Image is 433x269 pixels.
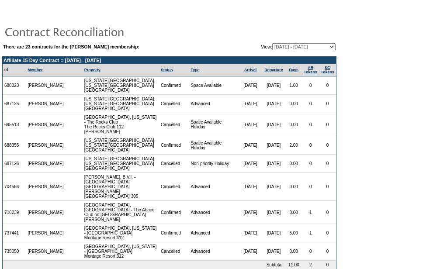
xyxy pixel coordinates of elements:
[302,224,319,242] td: 1
[285,113,302,136] td: 0.00
[83,113,159,136] td: [GEOGRAPHIC_DATA], [US_STATE] - The Rocks Club The Rocks Club 112 [PERSON_NAME]
[239,136,262,155] td: [DATE]
[302,95,319,113] td: 0
[262,95,285,113] td: [DATE]
[319,242,336,261] td: 0
[159,242,189,261] td: Cancelled
[26,95,66,113] td: [PERSON_NAME]
[321,66,334,74] a: SGTokens
[3,44,139,49] b: There are 23 contracts for the [PERSON_NAME] membership:
[189,201,239,224] td: Advanced
[3,201,26,224] td: 716239
[285,155,302,173] td: 0.00
[285,173,302,201] td: 0.00
[159,201,189,224] td: Confirmed
[285,242,302,261] td: 0.00
[302,136,319,155] td: 0
[285,201,302,224] td: 3.00
[239,173,262,201] td: [DATE]
[3,242,26,261] td: 735050
[319,173,336,201] td: 0
[302,201,319,224] td: 1
[159,113,189,136] td: Cancelled
[302,242,319,261] td: 0
[262,173,285,201] td: [DATE]
[26,224,66,242] td: [PERSON_NAME]
[83,76,159,95] td: [US_STATE][GEOGRAPHIC_DATA], [US_STATE][GEOGRAPHIC_DATA] [GEOGRAPHIC_DATA]
[319,201,336,224] td: 0
[189,76,239,95] td: Space Available
[239,201,262,224] td: [DATE]
[83,242,159,261] td: [GEOGRAPHIC_DATA], [US_STATE] - [GEOGRAPHIC_DATA] Montage Resort 312
[302,113,319,136] td: 0
[262,113,285,136] td: [DATE]
[319,224,336,242] td: 0
[189,95,239,113] td: Advanced
[3,76,26,95] td: 688023
[26,136,66,155] td: [PERSON_NAME]
[26,173,66,201] td: [PERSON_NAME]
[285,224,302,242] td: 5.00
[239,242,262,261] td: [DATE]
[289,68,298,72] a: Days
[3,224,26,242] td: 737441
[319,136,336,155] td: 0
[159,95,189,113] td: Cancelled
[285,76,302,95] td: 1.00
[319,95,336,113] td: 0
[218,43,336,50] td: View:
[3,113,26,136] td: 695513
[26,76,66,95] td: [PERSON_NAME]
[3,95,26,113] td: 687125
[4,23,179,40] img: pgTtlContractReconciliation.gif
[302,76,319,95] td: 0
[159,136,189,155] td: Confirmed
[159,76,189,95] td: Confirmed
[83,136,159,155] td: [US_STATE][GEOGRAPHIC_DATA], [US_STATE][GEOGRAPHIC_DATA] [GEOGRAPHIC_DATA]
[26,155,66,173] td: [PERSON_NAME]
[239,95,262,113] td: [DATE]
[26,113,66,136] td: [PERSON_NAME]
[189,136,239,155] td: Space Available Holiday
[262,76,285,95] td: [DATE]
[83,155,159,173] td: [US_STATE][GEOGRAPHIC_DATA], [US_STATE][GEOGRAPHIC_DATA] [GEOGRAPHIC_DATA]
[189,242,239,261] td: Advanced
[189,173,239,201] td: Advanced
[262,136,285,155] td: [DATE]
[304,66,317,74] a: ARTokens
[28,68,43,72] a: Member
[159,224,189,242] td: Confirmed
[319,76,336,95] td: 0
[3,136,26,155] td: 688355
[3,64,26,76] td: Id
[262,242,285,261] td: [DATE]
[159,173,189,201] td: Cancelled
[264,68,283,72] a: Departure
[262,224,285,242] td: [DATE]
[189,155,239,173] td: Non-priority Holiday
[3,57,336,64] td: Affiliate 15 Day Contract :: [DATE] - [DATE]
[26,242,66,261] td: [PERSON_NAME]
[83,201,159,224] td: [GEOGRAPHIC_DATA], [GEOGRAPHIC_DATA] - The Abaco Club on [GEOGRAPHIC_DATA] [PERSON_NAME]
[3,155,26,173] td: 687126
[239,155,262,173] td: [DATE]
[3,173,26,201] td: 704566
[302,173,319,201] td: 0
[239,76,262,95] td: [DATE]
[159,155,189,173] td: Cancelled
[319,113,336,136] td: 0
[239,224,262,242] td: [DATE]
[244,68,257,72] a: Arrival
[189,224,239,242] td: Advanced
[285,95,302,113] td: 0.00
[319,155,336,173] td: 0
[26,201,66,224] td: [PERSON_NAME]
[285,136,302,155] td: 2.00
[239,113,262,136] td: [DATE]
[302,155,319,173] td: 0
[83,173,159,201] td: [PERSON_NAME], B.V.I. - [GEOGRAPHIC_DATA] [GEOGRAPHIC_DATA][PERSON_NAME] [GEOGRAPHIC_DATA] 305
[83,95,159,113] td: [US_STATE][GEOGRAPHIC_DATA], [US_STATE][GEOGRAPHIC_DATA] [GEOGRAPHIC_DATA]
[262,155,285,173] td: [DATE]
[83,224,159,242] td: [GEOGRAPHIC_DATA], [US_STATE] - [GEOGRAPHIC_DATA] Montage Resort 412
[262,201,285,224] td: [DATE]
